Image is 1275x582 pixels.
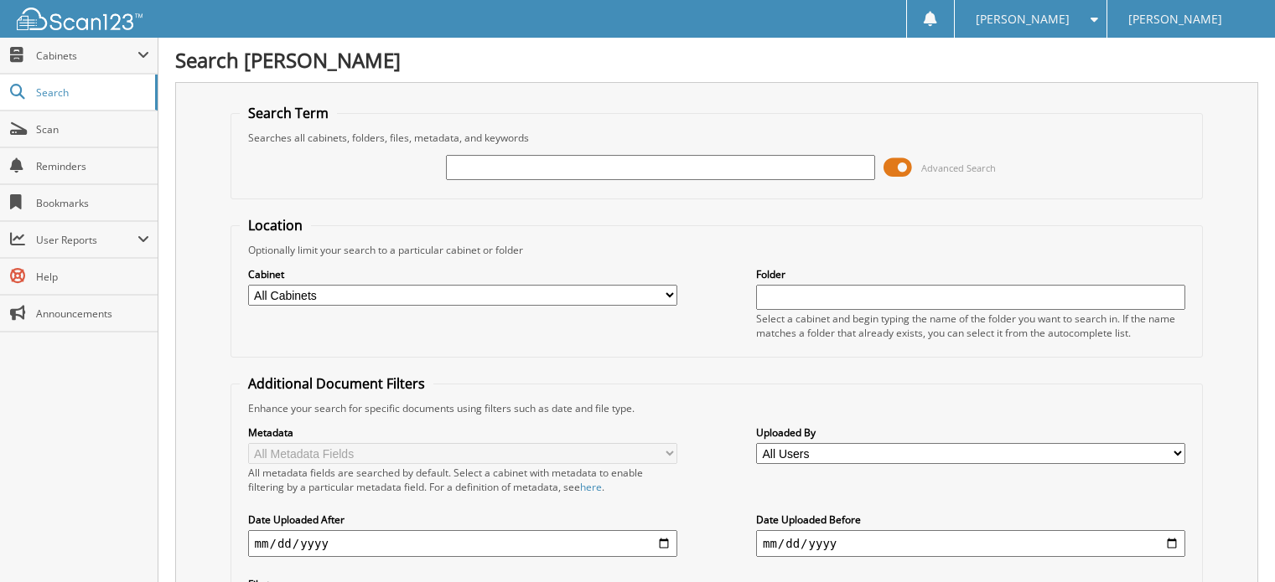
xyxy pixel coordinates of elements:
[976,14,1070,24] span: [PERSON_NAME]
[240,401,1195,415] div: Enhance your search for specific documents using filters such as date and file type.
[756,267,1185,281] label: Folder
[36,270,149,284] span: Help
[36,233,137,247] span: User Reports
[1191,502,1275,582] iframe: Chat Widget
[36,122,149,136] span: Scan
[580,480,602,494] a: here
[36,159,149,173] span: Reminders
[248,530,677,557] input: start
[756,530,1185,557] input: end
[240,374,433,393] legend: Additional Document Filters
[36,49,137,63] span: Cabinets
[175,46,1258,74] h1: Search [PERSON_NAME]
[756,512,1185,527] label: Date Uploaded Before
[756,312,1185,340] div: Select a cabinet and begin typing the name of the folder you want to search in. If the name match...
[248,466,677,494] div: All metadata fields are searched by default. Select a cabinet with metadata to enable filtering b...
[921,162,996,174] span: Advanced Search
[240,131,1195,145] div: Searches all cabinets, folders, files, metadata, and keywords
[240,216,311,234] legend: Location
[248,512,677,527] label: Date Uploaded After
[248,425,677,440] label: Metadata
[1128,14,1222,24] span: [PERSON_NAME]
[248,267,677,281] label: Cabinet
[36,306,149,321] span: Announcements
[240,104,337,122] legend: Search Term
[36,196,149,210] span: Bookmarks
[240,243,1195,257] div: Optionally limit your search to a particular cabinet or folder
[36,85,147,100] span: Search
[17,8,143,30] img: scan123-logo-white.svg
[756,425,1185,440] label: Uploaded By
